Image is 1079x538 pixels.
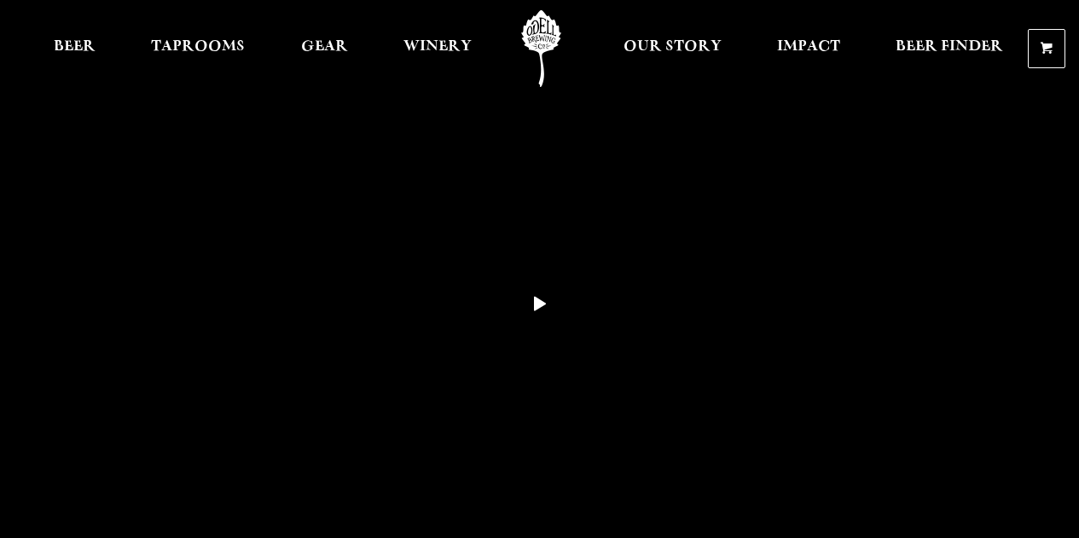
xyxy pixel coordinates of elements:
[43,10,107,87] a: Beer
[54,40,96,54] span: Beer
[392,10,483,87] a: Winery
[509,10,573,87] a: Odell Home
[624,40,722,54] span: Our Story
[777,40,840,54] span: Impact
[766,10,851,87] a: Impact
[403,40,472,54] span: Winery
[612,10,733,87] a: Our Story
[301,40,348,54] span: Gear
[151,40,245,54] span: Taprooms
[885,10,1014,87] a: Beer Finder
[290,10,359,87] a: Gear
[140,10,256,87] a: Taprooms
[896,40,1003,54] span: Beer Finder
